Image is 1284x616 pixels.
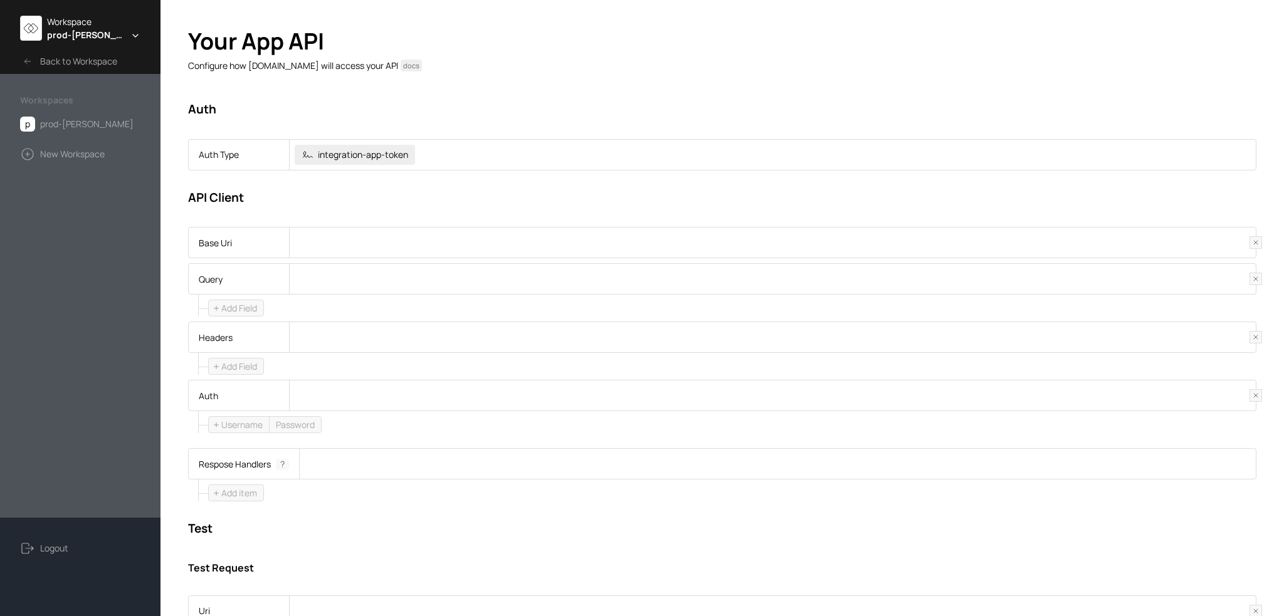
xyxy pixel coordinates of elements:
[199,389,218,402] span: Auth
[1250,273,1262,285] button: Delete
[40,117,134,132] span: prod-[PERSON_NAME]
[208,416,270,433] button: Username
[188,521,1256,536] h2: Test
[199,236,232,249] span: Base Uri
[47,28,125,41] span: prod-[PERSON_NAME]
[188,102,1256,117] h2: Auth
[1250,331,1262,343] button: Delete
[199,273,223,286] span: Query
[208,300,264,316] button: Add Field
[199,148,239,161] span: Auth Type
[199,331,233,344] span: Headers
[20,15,140,41] div: Workspaceprod-[PERSON_NAME]
[276,418,315,431] span: Password
[276,459,289,470] span: ?
[208,358,264,375] button: Add Field
[20,117,35,132] span: p
[199,457,289,471] span: Respose Handlers
[1250,389,1262,402] button: Delete
[47,15,140,28] div: Workspace
[188,191,1256,205] h2: API Client
[188,561,1256,575] h4: Test Request
[40,147,105,162] span: New Workspace
[221,486,257,499] span: Add item
[221,301,257,315] span: Add Field
[318,148,385,161] span: integration-app-
[269,416,322,433] button: Password
[40,54,117,69] span: Back to Workspace
[188,28,1256,55] h1: Your App API
[385,148,408,161] span: token
[47,28,140,41] div: prod-brame
[40,541,68,556] span: Logout
[221,418,263,431] span: Username
[188,60,549,72] p: Configure how [DOMAIN_NAME] will access your API
[221,360,257,373] span: Add Field
[208,484,264,501] button: Add item
[1250,236,1262,249] button: Delete
[401,60,422,71] a: docs
[318,148,408,161] span: integration-app-token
